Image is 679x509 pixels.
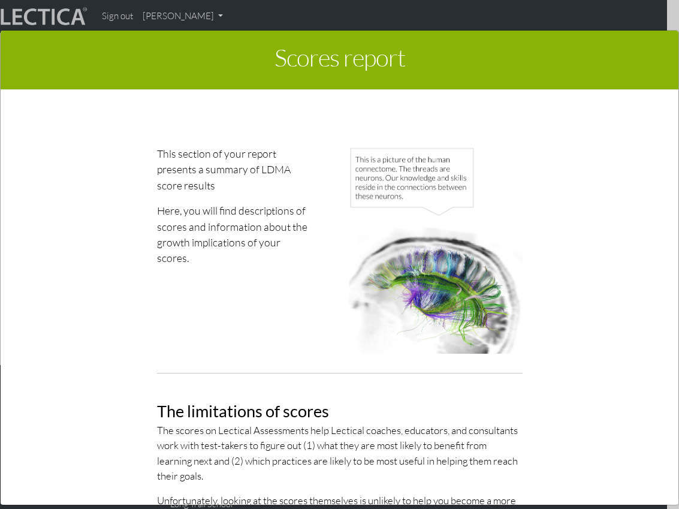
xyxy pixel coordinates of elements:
[157,203,311,266] p: Here, you will find descriptions of scores and information about the growth implications of your ...
[10,40,669,80] h1: Scores report
[349,146,523,354] img: Human connectome
[157,402,523,420] h2: The limitations of scores
[157,146,311,193] p: This section of your report presents a summary of LDMA score results
[157,423,523,483] p: The scores on Lectical Assessments help Lectical coaches, educators, and consultants work with te...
